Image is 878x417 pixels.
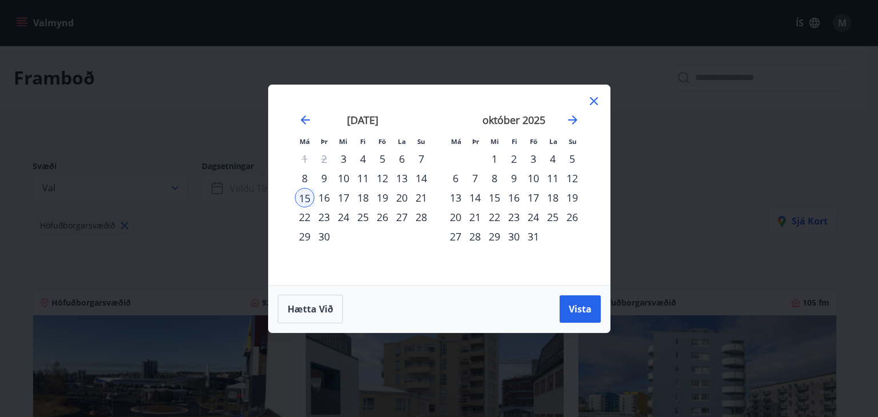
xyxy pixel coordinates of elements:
[353,207,373,227] div: 25
[373,149,392,169] div: 5
[334,207,353,227] div: 24
[412,169,431,188] div: 14
[465,227,485,246] div: 28
[446,169,465,188] td: Choose mánudagur, 6. október 2025 as your check-out date. It’s available.
[465,169,485,188] div: 7
[524,169,543,188] td: Choose föstudagur, 10. október 2025 as your check-out date. It’s available.
[504,149,524,169] div: 2
[485,227,504,246] div: 29
[465,188,485,207] div: 14
[334,149,353,169] td: Choose miðvikudagur, 3. september 2025 as your check-out date. It’s available.
[543,188,562,207] div: 18
[360,137,366,146] small: Fi
[417,137,425,146] small: Su
[295,188,314,207] div: 15
[465,207,485,227] div: 21
[334,188,353,207] td: Choose miðvikudagur, 17. september 2025 as your check-out date. It’s available.
[524,149,543,169] td: Choose föstudagur, 3. október 2025 as your check-out date. It’s available.
[392,149,412,169] td: Choose laugardagur, 6. september 2025 as your check-out date. It’s available.
[295,227,314,246] td: Choose mánudagur, 29. september 2025 as your check-out date. It’s available.
[373,169,392,188] div: 12
[295,188,314,207] td: Selected as start date. mánudagur, 15. september 2025
[504,227,524,246] div: 30
[314,169,334,188] td: Choose þriðjudagur, 9. september 2025 as your check-out date. It’s available.
[314,227,334,246] td: Choose þriðjudagur, 30. september 2025 as your check-out date. It’s available.
[490,137,499,146] small: Mi
[334,169,353,188] div: 10
[347,113,378,127] strong: [DATE]
[373,188,392,207] td: Choose föstudagur, 19. september 2025 as your check-out date. It’s available.
[524,207,543,227] div: 24
[504,188,524,207] div: 16
[295,207,314,227] div: 22
[392,207,412,227] div: 27
[524,169,543,188] div: 10
[392,149,412,169] div: 6
[334,188,353,207] div: 17
[353,169,373,188] td: Choose fimmtudagur, 11. september 2025 as your check-out date. It’s available.
[412,207,431,227] div: 28
[392,188,412,207] div: 20
[446,207,465,227] td: Choose mánudagur, 20. október 2025 as your check-out date. It’s available.
[562,169,582,188] td: Choose sunnudagur, 12. október 2025 as your check-out date. It’s available.
[465,227,485,246] td: Choose þriðjudagur, 28. október 2025 as your check-out date. It’s available.
[524,207,543,227] td: Choose föstudagur, 24. október 2025 as your check-out date. It’s available.
[373,188,392,207] div: 19
[543,188,562,207] td: Choose laugardagur, 18. október 2025 as your check-out date. It’s available.
[446,207,465,227] div: 20
[373,207,392,227] td: Choose föstudagur, 26. september 2025 as your check-out date. It’s available.
[288,303,333,315] span: Hætta við
[353,149,373,169] td: Choose fimmtudagur, 4. september 2025 as your check-out date. It’s available.
[549,137,557,146] small: La
[446,227,465,246] td: Choose mánudagur, 27. október 2025 as your check-out date. It’s available.
[569,303,592,315] span: Vista
[485,169,504,188] td: Choose miðvikudagur, 8. október 2025 as your check-out date. It’s available.
[472,137,479,146] small: Þr
[314,169,334,188] div: 9
[412,207,431,227] td: Choose sunnudagur, 28. september 2025 as your check-out date. It’s available.
[524,227,543,246] td: Choose föstudagur, 31. október 2025 as your check-out date. It’s available.
[314,227,334,246] div: 30
[334,207,353,227] td: Choose miðvikudagur, 24. september 2025 as your check-out date. It’s available.
[398,137,406,146] small: La
[504,188,524,207] td: Choose fimmtudagur, 16. október 2025 as your check-out date. It’s available.
[485,188,504,207] div: 15
[392,169,412,188] td: Choose laugardagur, 13. september 2025 as your check-out date. It’s available.
[353,207,373,227] td: Choose fimmtudagur, 25. september 2025 as your check-out date. It’s available.
[566,113,580,127] div: Move forward to switch to the next month.
[560,295,601,323] button: Vista
[282,99,596,271] div: Calendar
[353,149,373,169] div: 4
[298,113,312,127] div: Move backward to switch to the previous month.
[562,149,582,169] td: Choose sunnudagur, 5. október 2025 as your check-out date. It’s available.
[524,188,543,207] td: Choose föstudagur, 17. október 2025 as your check-out date. It’s available.
[334,149,353,169] div: 3
[412,149,431,169] td: Choose sunnudagur, 7. september 2025 as your check-out date. It’s available.
[451,137,461,146] small: Má
[562,188,582,207] td: Choose sunnudagur, 19. október 2025 as your check-out date. It’s available.
[353,188,373,207] td: Choose fimmtudagur, 18. september 2025 as your check-out date. It’s available.
[504,169,524,188] td: Choose fimmtudagur, 9. október 2025 as your check-out date. It’s available.
[392,169,412,188] div: 13
[524,227,543,246] div: 31
[314,207,334,227] td: Choose þriðjudagur, 23. september 2025 as your check-out date. It’s available.
[314,149,334,169] td: Not available. þriðjudagur, 2. september 2025
[295,169,314,188] td: Choose mánudagur, 8. september 2025 as your check-out date. It’s available.
[295,169,314,188] div: 8
[412,169,431,188] td: Choose sunnudagur, 14. september 2025 as your check-out date. It’s available.
[373,169,392,188] td: Choose föstudagur, 12. september 2025 as your check-out date. It’s available.
[504,227,524,246] td: Choose fimmtudagur, 30. október 2025 as your check-out date. It’s available.
[562,207,582,227] td: Choose sunnudagur, 26. október 2025 as your check-out date. It’s available.
[392,207,412,227] td: Choose laugardagur, 27. september 2025 as your check-out date. It’s available.
[295,149,314,169] td: Not available. mánudagur, 1. september 2025
[530,137,537,146] small: Fö
[543,169,562,188] div: 11
[353,169,373,188] div: 11
[446,188,465,207] div: 13
[562,188,582,207] div: 19
[334,169,353,188] td: Choose miðvikudagur, 10. september 2025 as your check-out date. It’s available.
[512,137,517,146] small: Fi
[314,207,334,227] div: 23
[339,137,348,146] small: Mi
[504,149,524,169] td: Choose fimmtudagur, 2. október 2025 as your check-out date. It’s available.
